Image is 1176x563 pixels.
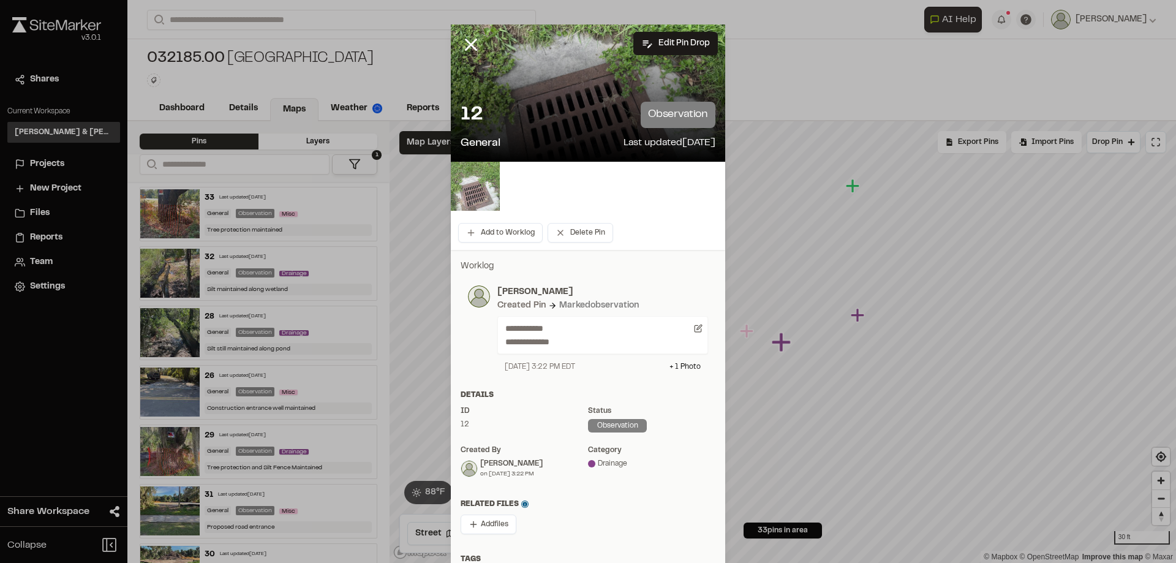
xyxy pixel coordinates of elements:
[461,103,483,127] p: 12
[481,519,508,530] span: Add files
[548,223,613,243] button: Delete Pin
[461,445,588,456] div: Created by
[588,419,647,433] div: observation
[497,285,708,299] p: [PERSON_NAME]
[461,419,588,430] div: 12
[461,390,715,401] div: Details
[461,515,516,534] button: Addfiles
[588,458,715,469] div: Drainage
[588,406,715,417] div: Status
[461,260,715,273] p: Worklog
[505,361,575,372] div: [DATE] 3:22 PM EDT
[624,135,715,152] p: Last updated [DATE]
[497,299,546,312] div: Created Pin
[461,461,477,477] img: Lance Stroble
[588,445,715,456] div: category
[669,361,701,372] div: + 1 Photo
[451,162,500,211] img: file
[559,299,639,312] div: Marked observation
[461,499,529,510] span: Related Files
[461,406,588,417] div: ID
[480,458,543,469] div: [PERSON_NAME]
[641,102,715,128] p: observation
[458,223,543,243] button: Add to Worklog
[480,469,543,478] div: on [DATE] 3:22 PM
[461,135,500,152] p: General
[468,285,490,308] img: photo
